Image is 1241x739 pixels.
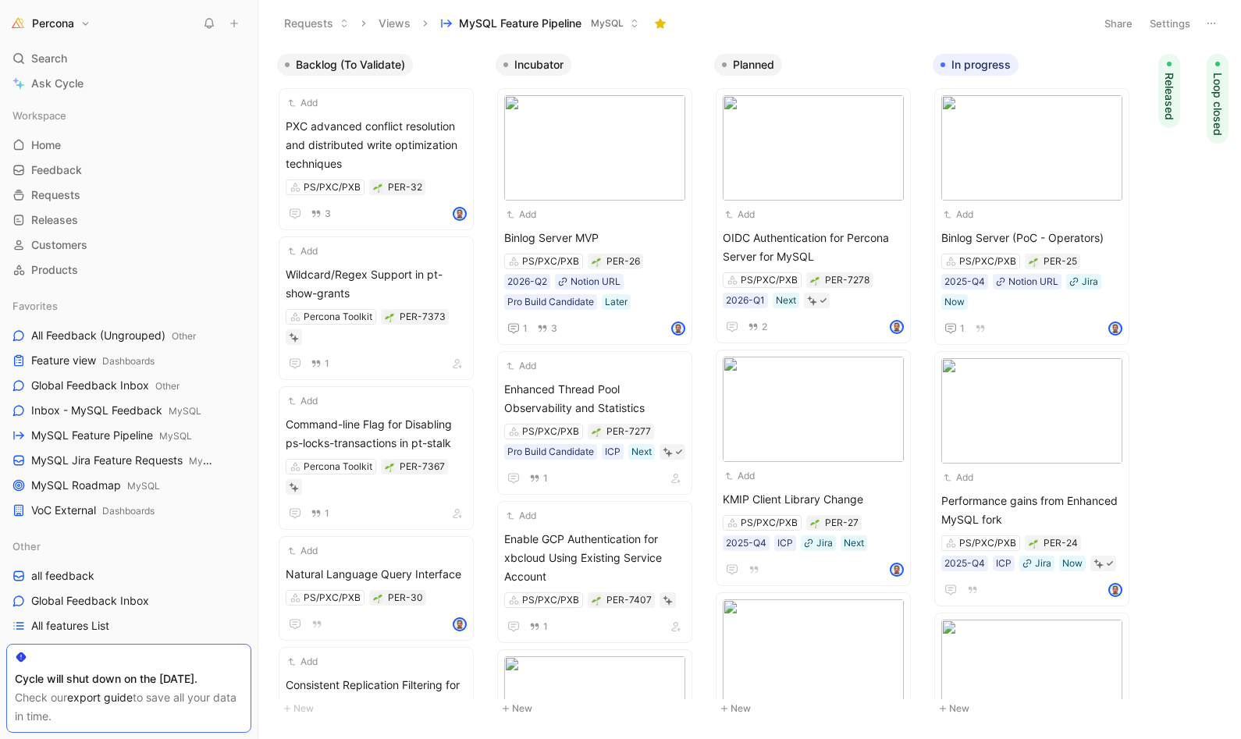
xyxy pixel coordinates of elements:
[31,49,67,68] span: Search
[279,236,474,380] a: AddWildcard/Regex Support in pt-show-grantsPercona Toolkit1
[31,187,80,203] span: Requests
[733,57,774,73] span: Planned
[31,353,155,369] span: Feature view
[951,57,1011,73] span: In progress
[941,95,1122,201] img: 03ebdc09-7571-4581-822a-4655c737cd5f.webp
[944,274,985,290] div: 2025-Q4
[31,618,109,634] span: All features List
[497,501,692,643] a: AddEnable GCP Authentication for xbcloud Using Existing Service AccountPS/PXC/PXB1
[934,88,1129,345] a: AddBinlog Server (PoC - Operators)PS/PXC/PXB2025-Q4Notion URLJiraNow1avatar
[723,357,904,462] img: a1d538fb-01e1-4560-aa1d-a5d0c384245f.webp
[1158,54,1180,128] button: Released
[489,47,708,726] div: IncubatorNew
[67,691,133,704] a: export guide
[941,319,968,338] button: 1
[825,515,859,531] div: PER-27
[934,351,1129,606] a: AddPerformance gains from Enhanced MySQL forkPS/PXC/PXB2025-Q4ICPJiraNowavatar
[6,449,251,472] a: MySQL Jira Feature RequestsMySQL
[497,88,692,345] a: AddBinlog Server MVPPS/PXC/PXB2026-Q2Notion URLPro Build CandidateLater13avatar
[388,179,422,195] div: PER-32
[741,272,798,288] div: PS/PXC/PXB
[325,359,329,368] span: 1
[6,12,94,34] button: PerconaPercona
[606,254,640,269] div: PER-26
[6,349,251,372] a: Feature viewDashboards
[433,12,646,35] button: MySQL Feature PipelineMySQL
[31,74,84,93] span: Ask Cycle
[6,614,251,638] a: All features List
[31,378,180,394] span: Global Feedback Inbox
[941,229,1122,247] span: Binlog Server (PoC - Operators)
[631,444,652,460] div: Next
[810,519,820,528] img: 🌱
[169,405,201,417] span: MySQL
[189,455,222,467] span: MySQL
[591,426,602,437] button: 🌱
[400,459,445,474] div: PER-7367
[127,480,160,492] span: MySQL
[522,592,579,608] div: PS/PXC/PXB
[286,393,320,409] button: Add
[496,54,571,76] button: Incubator
[941,358,1122,464] img: ae78dd2b-6624-4971-9b0f-63e89102a08e.png
[10,16,26,31] img: Percona
[6,424,251,447] a: MySQL Feature PipelineMySQL
[31,593,149,609] span: Global Feedback Inbox
[606,424,651,439] div: PER-7277
[304,590,361,606] div: PS/PXC/PXB
[373,594,382,603] img: 🌱
[31,262,78,278] span: Products
[12,108,66,123] span: Workspace
[809,275,820,286] button: 🌱
[6,104,251,127] div: Workspace
[277,54,413,76] button: Backlog (To Validate)
[286,654,320,670] button: Add
[592,596,601,606] img: 🌱
[12,538,41,554] span: Other
[15,670,243,688] div: Cycle will shut down on the [DATE].
[605,294,628,310] div: Later
[591,256,602,267] button: 🌱
[31,237,87,253] span: Customers
[944,556,985,571] div: 2025-Q4
[372,592,383,603] div: 🌱
[673,323,684,334] img: avatar
[6,294,251,318] div: Favorites
[605,444,620,460] div: ICP
[591,16,624,31] span: MySQL
[304,179,361,195] div: PS/PXC/PXB
[507,274,547,290] div: 2026-Q2
[385,463,394,472] img: 🌱
[891,322,902,332] img: avatar
[32,16,74,30] h1: Percona
[1110,584,1121,595] img: avatar
[159,430,192,442] span: MySQL
[6,233,251,257] a: Customers
[388,590,423,606] div: PER-30
[6,133,251,157] a: Home
[6,589,251,613] a: Global Feedback Inbox
[6,639,251,663] a: All Products - Feature pipeline
[708,47,926,726] div: PlannedNew
[6,474,251,497] a: MySQL RoadmapMySQL
[1028,538,1039,549] button: 🌱
[6,208,251,232] a: Releases
[6,374,251,397] a: Global Feedback InboxOther
[504,229,685,247] span: Binlog Server MVP
[6,399,251,422] a: Inbox - MySQL FeedbackMySQL
[941,470,976,485] button: Add
[1062,556,1083,571] div: Now
[716,88,911,343] a: AddOIDC Authentication for Percona Server for MySQLPS/PXC/PXB2026-Q1Next2avatar
[723,490,904,509] span: KMIP Client Library Change
[526,470,551,487] button: 1
[591,595,602,606] button: 🌱
[726,535,766,551] div: 2025-Q4
[304,309,372,325] div: Percona Toolkit
[1161,73,1177,120] span: Released
[304,459,372,474] div: Percona Toolkit
[543,622,548,631] span: 1
[1143,12,1197,34] button: Settings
